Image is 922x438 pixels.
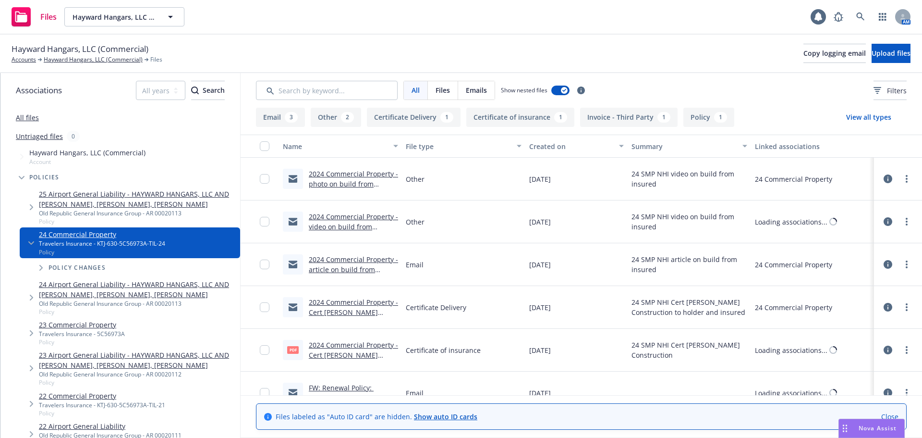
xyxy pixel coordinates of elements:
span: Files [436,85,450,95]
a: more [901,173,912,185]
span: Other [406,174,425,184]
a: Untriaged files [16,131,63,141]
a: 25 Airport General Liability - HAYWARD HANGARS, LLC AND [PERSON_NAME], [PERSON_NAME], [PERSON_NAME] [39,189,236,209]
div: Old Republic General Insurance Group - AR 00020112 [39,370,236,378]
a: more [901,344,912,356]
span: Certificate of insurance [406,345,481,355]
div: 1 [714,112,727,123]
span: Policy [39,217,236,225]
div: Travelers Insurance - KTJ-630-5C56973A-TIL-24 [39,239,165,248]
button: Linked associations [751,135,874,158]
span: [DATE] [529,174,551,184]
a: Close [881,412,898,422]
a: 24 Commercial Property [39,229,165,239]
span: 24 SMP NHI Cert [PERSON_NAME] Construction [631,340,747,360]
div: Old Republic General Insurance Group - AR 00020113 [39,209,236,217]
span: Policies [29,175,60,180]
span: [DATE] [529,260,551,270]
span: [DATE] [529,302,551,313]
input: Toggle Row Selected [260,174,269,184]
div: Drag to move [839,419,851,438]
span: Hayward Hangars, LLC (Commercial) [29,148,146,158]
div: 24 Commercial Property [755,260,832,270]
span: Policy [39,378,236,387]
span: Copy logging email [803,49,866,58]
a: 23 Commercial Property [39,320,125,330]
a: 22 Airport General Liability [39,421,182,431]
button: Filters [873,81,907,100]
span: Other [406,217,425,227]
div: File type [406,141,510,151]
a: 2024 Commercial Property - Cert [PERSON_NAME] Construction.pdf [309,340,398,370]
span: Files labeled as "Auto ID card" are hidden. [276,412,477,422]
a: more [901,216,912,227]
input: Select all [260,141,269,151]
button: View all types [831,108,907,127]
div: 1 [554,112,567,123]
button: Invoice - Third Party [580,108,678,127]
button: Summary [628,135,751,158]
span: [DATE] [529,388,551,398]
a: 2024 Commercial Property - article on build from insured.msg [309,255,398,284]
div: Loading associations... [755,217,827,227]
a: All files [16,113,39,122]
button: Policy [683,108,734,127]
span: Emails [466,85,487,95]
div: 2 [341,112,354,123]
button: Certificate of insurance [466,108,574,127]
a: more [901,259,912,270]
span: All [412,85,420,95]
a: more [901,301,912,313]
span: Show nested files [501,86,547,94]
input: Search by keyword... [256,81,398,100]
div: Summary [631,141,736,151]
a: FW: Renewal Policy: Hayward Hangars - c#27505 HAYWHAN-01 [309,383,381,413]
span: Upload files [872,49,910,58]
button: Nova Assist [838,419,905,438]
div: Old Republic General Insurance Group - AR 00020113 [39,300,236,308]
span: Policy [39,409,165,417]
div: 24 Commercial Property [755,302,832,313]
span: Hayward Hangars, LLC (Commercial) [73,12,156,22]
span: Files [40,13,57,21]
span: Policy [39,338,125,346]
button: Certificate Delivery [367,108,461,127]
span: Nova Assist [859,424,897,432]
button: SearchSearch [191,81,225,100]
span: Associations [16,84,62,97]
svg: Search [191,87,199,94]
span: 24 SMP NHI Cert [PERSON_NAME] Construction to holder and insured [631,297,747,317]
a: Hayward Hangars, LLC (Commercial) [44,55,143,64]
button: Email [256,108,305,127]
span: Policy [39,308,236,316]
a: 22 Commercial Property [39,391,165,401]
a: more [901,387,912,399]
div: 0 [67,131,80,142]
div: Loading associations... [755,345,827,355]
span: Account [29,158,146,166]
button: Copy logging email [803,44,866,63]
button: Name [279,135,402,158]
span: Hayward Hangars, LLC (Commercial) [12,43,148,55]
div: 1 [440,112,453,123]
div: Travelers Insurance - 5C56973A [39,330,125,338]
input: Toggle Row Selected [260,345,269,355]
input: Toggle Row Selected [260,302,269,312]
span: 24 SMP NHI article on build from insured [631,254,747,275]
div: Loading associations... [755,388,827,398]
div: 3 [285,112,298,123]
button: File type [402,135,525,158]
span: Filters [873,86,907,96]
input: Toggle Row Selected [260,388,269,398]
input: Toggle Row Selected [260,217,269,226]
button: Created on [525,135,628,158]
div: Created on [529,141,614,151]
span: Policy changes [49,265,106,271]
span: Certificate Delivery [406,302,466,313]
a: Search [851,7,870,26]
a: 23 Airport General Liability - HAYWARD HANGARS, LLC AND [PERSON_NAME], [PERSON_NAME], [PERSON_NAME] [39,350,236,370]
div: 1 [657,112,670,123]
a: 2024 Commercial Property - Cert [PERSON_NAME] Construction to holder.msg [309,298,398,327]
span: 24 SMP NHI video on build from insured [631,212,747,232]
span: Files [150,55,162,64]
